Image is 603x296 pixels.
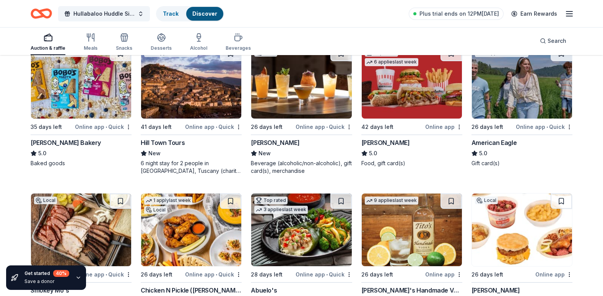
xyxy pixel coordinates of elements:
[190,30,207,55] button: Alcohol
[75,122,132,132] div: Online app Quick
[361,286,462,295] div: [PERSON_NAME]'s Handmade Vodka
[84,30,98,55] button: Meals
[116,45,132,51] div: Snacks
[251,46,351,119] img: Image for Axelrad
[251,138,299,147] div: [PERSON_NAME]
[472,46,572,119] img: Image for American Eagle
[24,278,69,285] div: Save a donor
[471,138,517,147] div: American Eagle
[516,122,572,132] div: Online app Quick
[31,5,52,23] a: Home
[365,58,418,66] div: 6 applies last week
[190,45,207,51] div: Alcohol
[369,149,377,158] span: 5.0
[471,286,520,295] div: [PERSON_NAME]
[362,46,462,119] img: Image for Portillo's
[251,194,351,266] img: Image for Abuelo's
[254,197,288,204] div: Top rated
[254,206,308,214] div: 3 applies last week
[471,159,572,167] div: Gift card(s)
[31,194,131,266] img: Image for Smokey Mo's
[141,270,172,279] div: 26 days left
[38,149,46,158] span: 5.0
[73,9,135,18] span: Hullabaloo Huddle Silent Auction
[251,122,283,132] div: 26 days left
[251,270,283,279] div: 28 days left
[226,30,251,55] button: Beverages
[326,124,328,130] span: •
[31,30,65,55] button: Auction & raffle
[471,122,503,132] div: 26 days left
[251,159,352,175] div: Beverage (alcoholic/non-alcoholic), gift card(s), merchandise
[507,7,562,21] a: Earn Rewards
[185,270,242,279] div: Online app Quick
[31,122,62,132] div: 35 days left
[106,124,107,130] span: •
[471,46,572,167] a: Image for American Eagle7 applieslast week26 days leftOnline app•QuickAmerican Eagle5.0Gift card(s)
[535,270,572,279] div: Online app
[34,197,57,204] div: Local
[296,270,352,279] div: Online app Quick
[361,138,410,147] div: [PERSON_NAME]
[419,9,499,18] span: Plus trial ends on 12PM[DATE]
[31,46,131,119] img: Image for Bobo's Bakery
[361,159,462,167] div: Food, gift card(s)
[296,122,352,132] div: Online app Quick
[151,45,172,51] div: Desserts
[31,159,132,167] div: Baked goods
[116,30,132,55] button: Snacks
[185,122,242,132] div: Online app Quick
[141,286,242,295] div: Chicken N Pickle ([PERSON_NAME])
[144,206,167,214] div: Local
[84,45,98,51] div: Meals
[151,30,172,55] button: Desserts
[475,197,498,204] div: Local
[251,46,352,175] a: Image for AxelradLocal26 days leftOnline app•Quick[PERSON_NAME]NewBeverage (alcoholic/non-alcohol...
[148,149,161,158] span: New
[163,10,179,17] a: Track
[141,46,242,175] a: Image for Hill Town Tours 5 applieslast week41 days leftOnline app•QuickHill Town ToursNew6 night...
[192,10,217,17] a: Discover
[548,36,566,46] span: Search
[144,197,192,205] div: 1 apply last week
[361,270,393,279] div: 26 days left
[53,270,69,277] div: 40 %
[534,33,572,49] button: Search
[141,194,241,266] img: Image for Chicken N Pickle (Webster)
[226,45,251,51] div: Beverages
[365,197,418,205] div: 9 applies last week
[362,194,462,266] img: Image for Tito's Handmade Vodka
[24,270,69,277] div: Get started
[216,272,217,278] span: •
[216,124,217,130] span: •
[258,149,271,158] span: New
[141,138,185,147] div: Hill Town Tours
[472,194,572,266] img: Image for Bill Miller
[251,286,277,295] div: Abuelo's
[479,149,487,158] span: 5.0
[361,122,393,132] div: 42 days left
[31,45,65,51] div: Auction & raffle
[425,270,462,279] div: Online app
[471,270,503,279] div: 26 days left
[326,272,328,278] span: •
[546,124,548,130] span: •
[361,46,462,167] a: Image for Portillo'sTop rated6 applieslast week42 days leftOnline app[PERSON_NAME]5.0Food, gift c...
[31,46,132,167] a: Image for Bobo's Bakery8 applieslast week35 days leftOnline app•Quick[PERSON_NAME] Bakery5.0Baked...
[141,159,242,175] div: 6 night stay for 2 people in [GEOGRAPHIC_DATA], Tuscany (charity rate is $1380; retails at $2200;...
[409,8,504,20] a: Plus trial ends on 12PM[DATE]
[141,46,241,119] img: Image for Hill Town Tours
[141,122,172,132] div: 41 days left
[156,6,224,21] button: TrackDiscover
[58,6,150,21] button: Hullabaloo Huddle Silent Auction
[425,122,462,132] div: Online app
[31,138,101,147] div: [PERSON_NAME] Bakery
